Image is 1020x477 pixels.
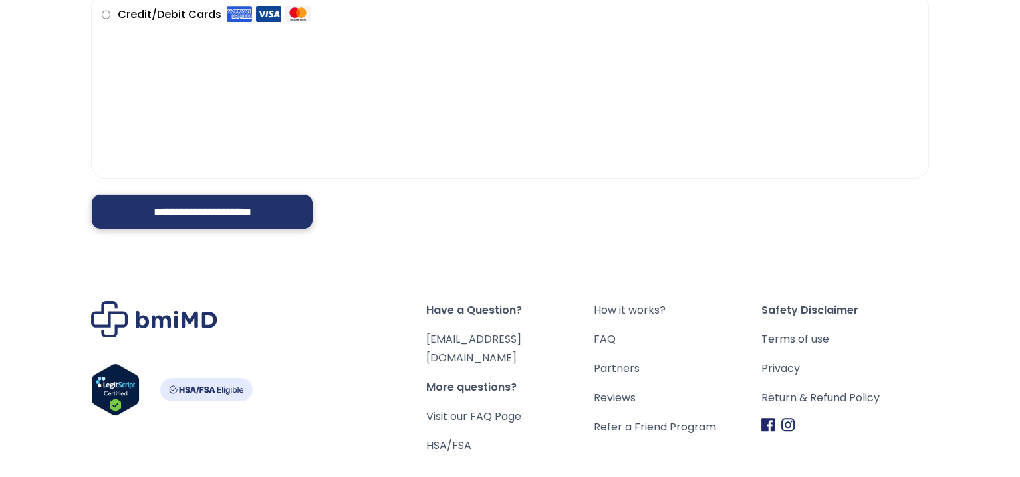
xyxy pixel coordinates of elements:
span: Safety Disclaimer [761,301,929,320]
a: [EMAIL_ADDRESS][DOMAIN_NAME] [426,332,521,365]
a: Visit our FAQ Page [426,409,521,424]
img: Amex [227,5,252,23]
img: Facebook [761,418,775,432]
img: Mastercard [285,5,311,23]
a: How it works? [594,301,761,320]
img: Instagram [781,418,795,432]
img: Visa [256,5,281,23]
img: HSA-FSA [160,378,253,401]
img: Brand Logo [91,301,217,337]
img: Verify Approval for www.bmimd.com [91,363,140,416]
a: FAQ [594,330,761,349]
a: Reviews [594,389,761,407]
iframe: Secure payment input frame [99,23,916,150]
a: Privacy [761,359,929,378]
a: Refer a Friend Program [594,418,761,436]
a: Return & Refund Policy [761,389,929,407]
a: Terms of use [761,330,929,349]
span: More questions? [426,378,594,397]
a: Verify LegitScript Approval for www.bmimd.com [91,363,140,422]
span: Have a Question? [426,301,594,320]
a: HSA/FSA [426,438,471,453]
label: Credit/Debit Cards [118,4,311,25]
a: Partners [594,359,761,378]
